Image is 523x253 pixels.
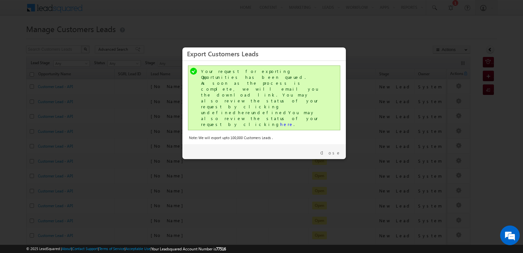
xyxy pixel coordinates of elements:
[280,121,294,127] a: here
[151,246,226,251] span: Your Leadsquared Account Number is
[26,246,226,252] span: © 2025 LeadSquared | | | | |
[62,246,71,251] a: About
[99,246,125,251] a: Terms of Service
[126,246,150,251] a: Acceptable Use
[72,246,98,251] a: Contact Support
[187,48,341,59] h3: Export Customers Leads
[189,135,339,141] div: Note: We will export upto 100,000 Customers Leads .
[320,150,341,156] a: Close
[216,246,226,251] span: 77516
[201,68,329,127] div: Your request for exporting Opportunities has been queued. As soon as the process is complete, we ...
